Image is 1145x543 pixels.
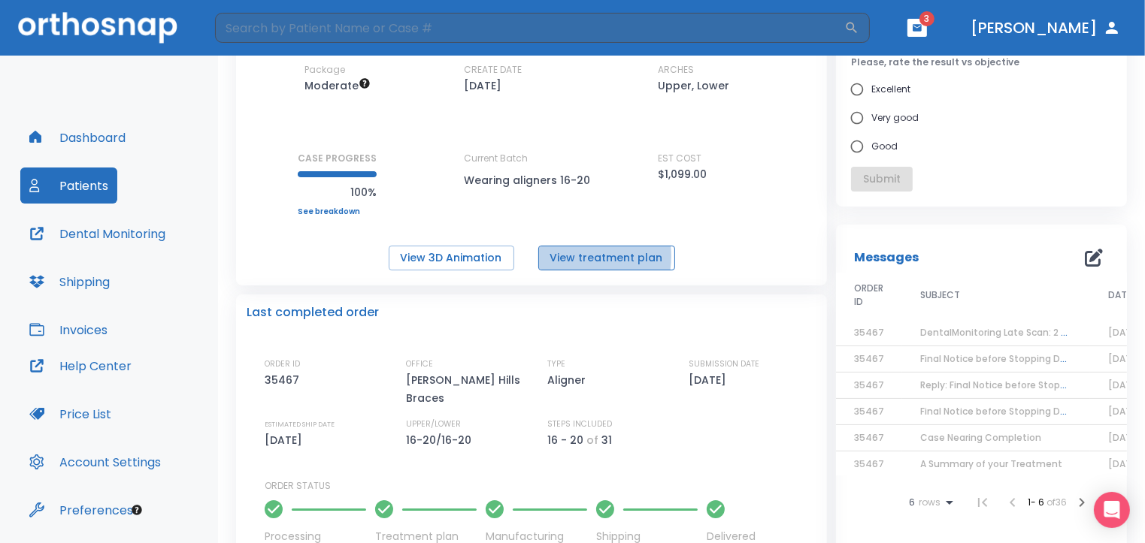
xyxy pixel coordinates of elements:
[871,109,919,127] span: Very good
[265,357,300,371] p: ORDER ID
[658,63,694,77] p: ARCHES
[265,479,816,493] p: ORDER STATUS
[20,444,170,480] button: Account Settings
[920,431,1041,444] span: Case Nearing Completion
[20,167,117,204] button: Patients
[871,80,910,98] span: Excellent
[1108,326,1140,339] span: [DATE]
[854,431,884,444] span: 35467
[871,137,898,155] span: Good
[20,396,120,432] button: Price List
[464,171,599,189] p: Wearing aligners 16-20
[854,326,884,339] span: 35467
[20,264,119,300] button: Shipping
[1108,379,1140,391] span: [DATE]
[586,431,598,449] p: of
[1028,496,1047,508] span: 1 - 6
[247,303,379,321] p: Last completed order
[920,457,1062,470] span: A Summary of your Treatment
[406,371,534,407] p: [PERSON_NAME] Hills Braces
[389,246,514,270] button: View 3D Animation
[406,357,433,371] p: OFFICE
[20,348,141,384] button: Help Center
[1108,457,1140,470] span: [DATE]
[464,77,501,95] p: [DATE]
[547,371,591,389] p: Aligner
[689,357,759,371] p: SUBMISSION DATE
[547,431,583,449] p: 16 - 20
[406,431,477,449] p: 16-20/16-20
[854,379,884,391] span: 35467
[1108,288,1131,302] span: DATE
[854,405,884,418] span: 35467
[464,63,522,77] p: CREATE DATE
[658,152,701,165] p: EST COST
[1108,431,1140,444] span: [DATE]
[909,497,915,508] span: 6
[265,431,307,449] p: [DATE]
[601,431,612,449] p: 31
[919,11,934,26] span: 3
[18,12,177,43] img: Orthosnap
[20,216,174,252] button: Dental Monitoring
[1047,496,1067,508] span: of 36
[265,418,335,431] p: ESTIMATED SHIP DATE
[920,405,1134,418] span: Final Notice before Stopping DentalMonitoring
[920,288,960,302] span: SUBJECT
[854,352,884,365] span: 35467
[464,152,599,165] p: Current Batch
[20,312,117,348] button: Invoices
[1094,492,1130,528] div: Open Intercom Messenger
[298,183,377,201] p: 100%
[658,77,729,95] p: Upper, Lower
[689,371,732,389] p: [DATE]
[920,352,1134,365] span: Final Notice before Stopping DentalMonitoring
[854,457,884,470] span: 35467
[304,78,371,93] span: Up to 20 Steps (40 aligners)
[658,165,707,183] p: $1,099.00
[298,207,377,216] a: See breakdown
[20,492,142,528] button: Preferences
[538,246,675,270] button: View treatment plan
[298,152,377,165] p: CASE PROGRESS
[265,371,304,389] p: 35467
[1108,405,1140,418] span: [DATE]
[215,13,844,43] input: Search by Patient Name or Case #
[304,63,345,77] p: Package
[547,357,565,371] p: TYPE
[851,56,1112,69] p: Please, rate the result vs objective
[854,249,919,267] p: Messages
[20,119,135,155] button: Dashboard
[1108,352,1140,365] span: [DATE]
[130,503,144,517] div: Tooltip anchor
[965,14,1127,41] button: [PERSON_NAME]
[854,282,884,309] span: ORDER ID
[547,418,612,431] p: STEPS INCLUDED
[915,497,941,508] span: rows
[406,418,461,431] p: UPPER/LOWER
